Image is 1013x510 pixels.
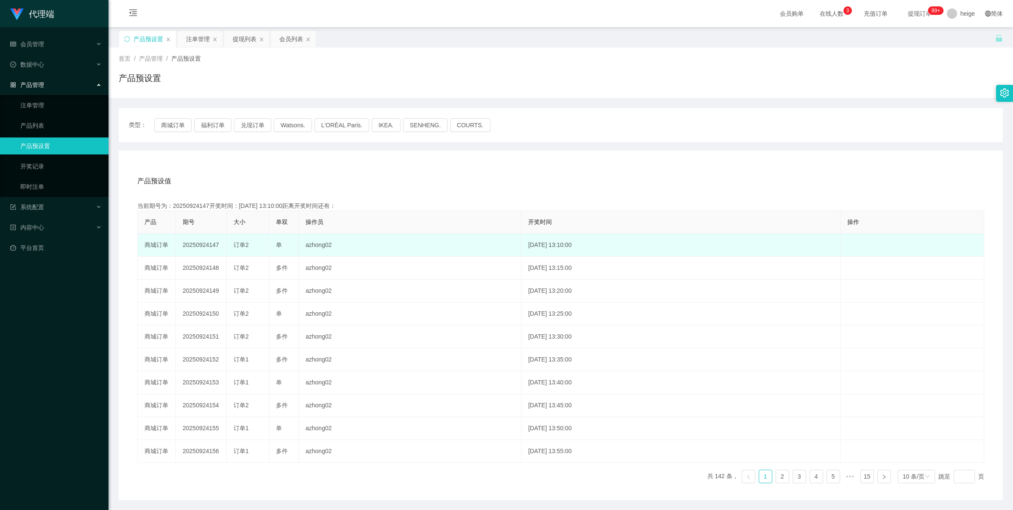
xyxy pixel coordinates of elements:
[10,82,16,88] i: 图标: appstore-o
[10,224,16,230] i: 图标: profile
[186,31,210,47] div: 注单管理
[521,440,840,463] td: [DATE] 13:55:00
[707,470,738,483] li: 共 142 条，
[138,234,176,257] td: 商城订单
[138,371,176,394] td: 商城订单
[860,470,874,483] li: 15
[843,470,857,483] span: •••
[299,325,521,348] td: azhong02
[276,264,288,271] span: 多件
[234,356,249,363] span: 订单1
[10,41,44,48] span: 会员管理
[314,118,369,132] button: L'ORÉAL Paris.
[521,257,840,280] td: [DATE] 13:15:00
[234,287,249,294] span: 订单2
[882,474,887,479] i: 图标: right
[10,41,16,47] i: 图标: table
[521,348,840,371] td: [DATE] 13:35:00
[904,11,936,17] span: 提现订单
[234,264,249,271] span: 订单2
[276,356,288,363] span: 多件
[166,37,171,42] i: 图标: close
[10,204,44,210] span: 系统配置
[861,470,874,483] a: 15
[183,219,195,225] span: 期号
[176,325,227,348] td: 20250924151
[521,325,840,348] td: [DATE] 13:30:00
[860,11,892,17] span: 充值订单
[276,402,288,409] span: 多件
[171,55,201,62] span: 产品预设置
[10,224,44,231] span: 内容中心
[746,474,751,479] i: 图标: left
[843,470,857,483] li: 向后 5 页
[306,219,323,225] span: 操作员
[521,280,840,303] td: [DATE] 13:20:00
[134,31,163,47] div: 产品预设置
[137,202,984,210] div: 当前期号为：20250924147开奖时间：[DATE] 13:10:00距离开奖时间还有：
[234,379,249,386] span: 订单1
[938,470,984,483] div: 跳至 页
[903,470,924,483] div: 10 条/页
[450,118,490,132] button: COURTS.
[759,470,772,483] li: 1
[119,0,147,28] i: 图标: menu-fold
[995,34,1003,42] i: 图标: unlock
[306,37,311,42] i: 图标: close
[847,219,859,225] span: 操作
[10,61,44,68] span: 数据中心
[299,440,521,463] td: azhong02
[299,280,521,303] td: azhong02
[234,425,249,432] span: 订单1
[145,219,156,225] span: 产品
[276,425,282,432] span: 单
[521,417,840,440] td: [DATE] 13:50:00
[234,333,249,340] span: 订单2
[138,440,176,463] td: 商城订单
[176,394,227,417] td: 20250924154
[521,303,840,325] td: [DATE] 13:25:00
[176,417,227,440] td: 20250924155
[521,394,840,417] td: [DATE] 13:45:00
[176,371,227,394] td: 20250924153
[176,257,227,280] td: 20250924148
[985,11,991,17] i: 图标: global
[176,280,227,303] td: 20250924149
[846,6,849,15] p: 3
[299,303,521,325] td: azhong02
[793,470,806,483] li: 3
[20,97,102,114] a: 注单管理
[124,36,130,42] i: 图标: sync
[372,118,401,132] button: IKEA.
[10,204,16,210] i: 图标: form
[403,118,448,132] button: SENHENG.
[742,470,755,483] li: 上一页
[276,287,288,294] span: 多件
[138,348,176,371] td: 商城订单
[925,474,930,480] i: 图标: down
[233,31,256,47] div: 提现列表
[10,239,102,256] a: 图标: dashboard平台首页
[299,257,521,280] td: azhong02
[10,10,54,17] a: 代理端
[134,55,136,62] span: /
[138,257,176,280] td: 商城订单
[119,72,161,84] h1: 产品预设置
[1000,88,1009,98] i: 图标: setting
[299,234,521,257] td: azhong02
[234,402,249,409] span: 订单2
[810,470,823,483] li: 4
[299,394,521,417] td: azhong02
[274,118,312,132] button: Watsons.
[20,158,102,175] a: 开奖记录
[194,118,231,132] button: 福利订单
[528,219,552,225] span: 开奖时间
[10,81,44,88] span: 产品管理
[154,118,192,132] button: 商城订单
[759,470,772,483] a: 1
[138,394,176,417] td: 商城订单
[10,8,24,20] img: logo.9652507e.png
[299,417,521,440] td: azhong02
[276,241,282,248] span: 单
[119,55,131,62] span: 首页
